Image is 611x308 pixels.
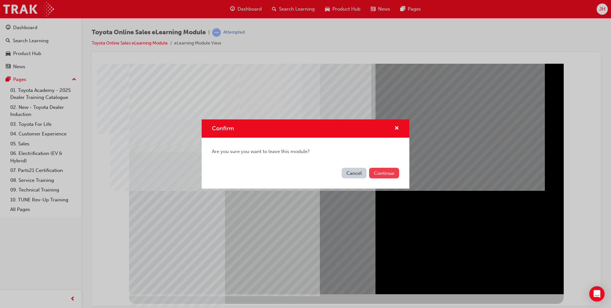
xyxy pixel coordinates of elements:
div: Are you sure you want to leave this module? [202,138,409,166]
span: Confirm [212,125,234,132]
button: Continue [369,168,399,178]
button: Cancel [342,168,367,178]
span: cross-icon [394,126,399,132]
button: cross-icon [394,125,399,133]
div: Open Intercom Messenger [589,286,605,302]
div: Confirm [202,119,409,189]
